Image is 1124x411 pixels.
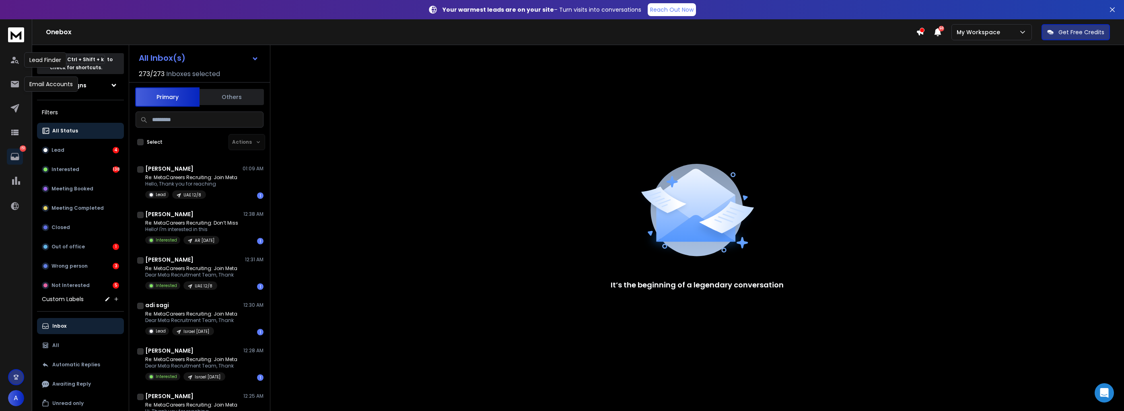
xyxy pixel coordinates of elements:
[243,211,264,217] p: 12:38 AM
[46,27,916,37] h1: Onebox
[1095,383,1114,403] div: Open Intercom Messenger
[648,3,696,16] a: Reach Out Now
[147,139,163,145] label: Select
[8,390,24,406] button: A
[52,381,91,387] p: Awaiting Reply
[37,181,124,197] button: Meeting Booked
[37,107,124,118] h3: Filters
[139,69,165,79] span: 273 / 273
[257,238,264,244] div: 1
[52,323,66,329] p: Inbox
[42,295,84,303] h3: Custom Labels
[443,6,641,14] p: – Turn visits into conversations
[156,328,166,334] p: Lead
[113,263,119,269] div: 3
[52,128,78,134] p: All Status
[51,224,70,231] p: Closed
[145,226,238,233] p: Hello! I'm interested in this
[51,186,93,192] p: Meeting Booked
[51,282,90,289] p: Not Interested
[243,393,264,399] p: 12:25 AM
[113,282,119,289] div: 5
[37,337,124,353] button: All
[51,263,88,269] p: Wrong person
[243,165,264,172] p: 01:09 AM
[257,329,264,335] div: 1
[24,76,78,92] div: Email Accounts
[66,55,105,64] span: Ctrl + Shift + k
[52,400,84,407] p: Unread only
[37,123,124,139] button: All Status
[200,88,264,106] button: Others
[37,318,124,334] button: Inbox
[939,26,944,31] span: 50
[37,219,124,235] button: Closed
[24,52,66,68] div: Lead Finder
[51,166,79,173] p: Interested
[195,374,220,380] p: Israel [DATE]
[145,402,237,408] p: Re: MetaCareers Recruiting: Join Meta
[37,161,124,178] button: Interested138
[257,192,264,199] div: 1
[51,147,64,153] p: Lead
[156,374,177,380] p: Interested
[37,77,124,93] button: All Campaigns
[443,6,554,14] strong: Your warmest leads are on your site
[50,56,113,72] p: Press to check for shortcuts.
[135,87,200,107] button: Primary
[145,356,237,363] p: Re: MetaCareers Recruiting: Join Meta
[139,54,185,62] h1: All Inbox(s)
[145,392,194,400] h1: [PERSON_NAME]
[7,149,23,165] a: 151
[145,256,194,264] h1: [PERSON_NAME]
[145,363,237,369] p: Dear Meta Recruitment Team, Thank
[243,302,264,308] p: 12:30 AM
[37,142,124,158] button: Lead4
[132,50,265,66] button: All Inbox(s)
[145,317,237,324] p: Dear Meta Recruitment Team, Thank
[113,244,119,250] div: 1
[145,265,237,272] p: Re: MetaCareers Recruiting: Join Meta
[957,28,1003,36] p: My Workspace
[145,347,194,355] h1: [PERSON_NAME]
[195,238,214,244] p: AR [DATE]
[145,210,194,218] h1: [PERSON_NAME]
[257,283,264,290] div: 1
[37,200,124,216] button: Meeting Completed
[611,279,784,291] p: It’s the beginning of a legendary conversation
[156,237,177,243] p: Interested
[243,347,264,354] p: 12:28 AM
[20,145,26,152] p: 151
[183,192,201,198] p: UAE 12/8
[37,277,124,293] button: Not Interested5
[52,361,100,368] p: Automatic Replies
[145,311,237,317] p: Re: MetaCareers Recruiting: Join Meta
[51,244,85,250] p: Out of office
[145,174,237,181] p: Re: MetaCareers Recruiting: Join Meta
[650,6,694,14] p: Reach Out Now
[1058,28,1104,36] p: Get Free Credits
[183,328,209,335] p: Israel [DATE]
[145,165,194,173] h1: [PERSON_NAME]
[37,357,124,373] button: Automatic Replies
[156,192,166,198] p: Lead
[37,376,124,392] button: Awaiting Reply
[145,272,237,278] p: Dear Meta Recruitment Team, Thank
[52,342,59,349] p: All
[113,166,119,173] div: 138
[37,239,124,255] button: Out of office1
[113,147,119,153] div: 4
[257,374,264,381] div: 1
[145,181,237,187] p: Hello, Thank you for reaching
[51,205,104,211] p: Meeting Completed
[166,69,220,79] h3: Inboxes selected
[145,220,238,226] p: Re: MetaCareers Recruiting: Don’t Miss
[8,27,24,42] img: logo
[145,301,169,309] h1: adi sagi
[1042,24,1110,40] button: Get Free Credits
[195,283,212,289] p: UAE 12/8
[37,258,124,274] button: Wrong person3
[156,283,177,289] p: Interested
